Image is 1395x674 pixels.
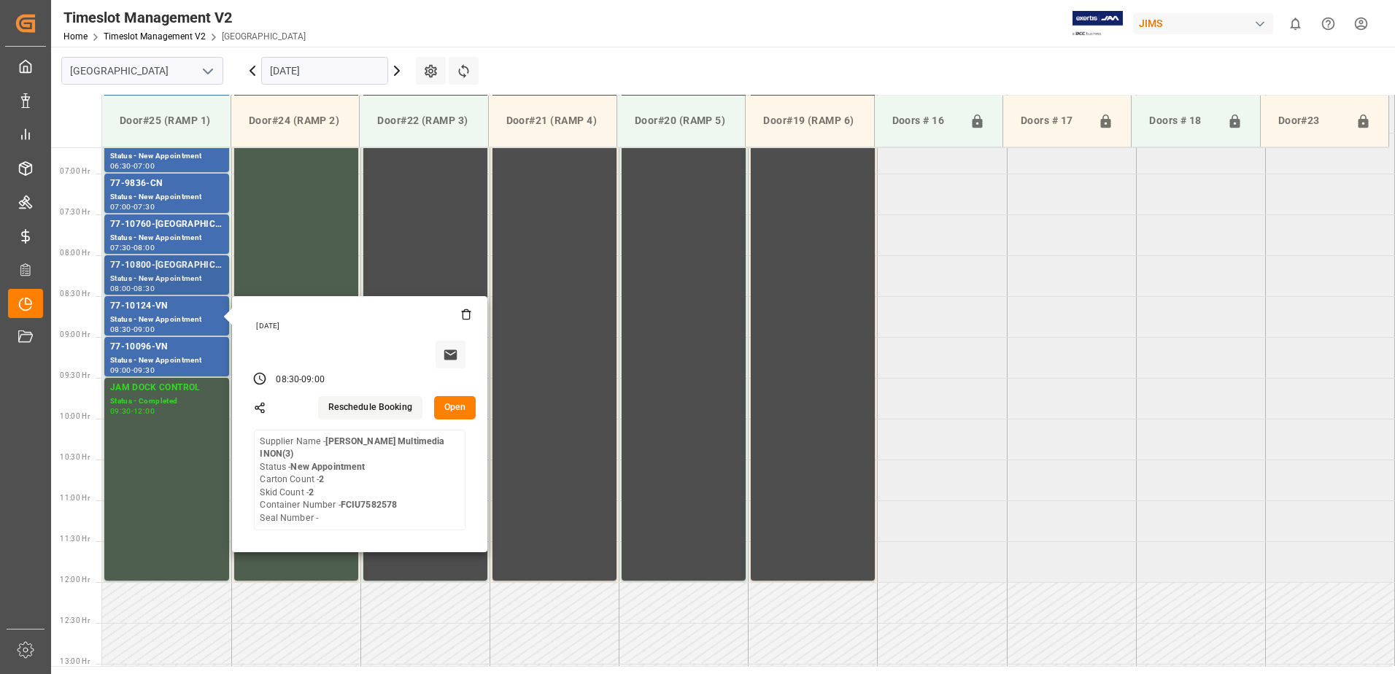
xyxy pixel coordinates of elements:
div: 07:00 [134,163,155,169]
div: 07:00 [110,204,131,210]
div: 06:30 [110,163,131,169]
div: Status - New Appointment [110,150,223,163]
div: Status - New Appointment [110,314,223,326]
div: Supplier Name - Status - Carton Count - Skid Count - Container Number - Seal Number - [260,435,460,525]
span: 10:30 Hr [60,453,90,461]
div: - [131,408,134,414]
span: 07:00 Hr [60,167,90,175]
span: 08:30 Hr [60,290,90,298]
span: 09:00 Hr [60,330,90,338]
span: 08:00 Hr [60,249,90,257]
div: Timeslot Management V2 [63,7,306,28]
div: 12:00 [134,408,155,414]
div: 77-7349-MY [110,95,223,109]
div: 08:30 [110,326,131,333]
div: - [131,163,134,169]
button: Help Center [1312,7,1345,40]
div: 77-10124-VN [110,299,223,314]
input: DD.MM.YYYY [261,57,388,85]
b: 2 [319,474,324,484]
div: Status - Completed [110,395,223,408]
div: - [131,244,134,251]
div: JAM DOCK VOLUME CONTROL [627,95,740,109]
div: Status - New Appointment [110,191,223,204]
div: 08:30 [276,373,299,387]
div: JAM DOCK CONTROL [240,95,352,109]
button: Open [434,396,476,419]
div: - [131,367,134,373]
span: 12:00 Hr [60,576,90,584]
div: 77-10760-[GEOGRAPHIC_DATA] [110,217,223,232]
div: Door#25 (RAMP 1) [114,107,219,134]
div: 08:30 [134,285,155,292]
div: Door#24 (RAMP 2) [243,107,347,134]
div: - [299,373,301,387]
button: show 0 new notifications [1279,7,1312,40]
button: open menu [196,60,218,82]
div: Door#22 (RAMP 3) [371,107,476,134]
div: Door#19 (RAMP 6) [757,107,862,134]
div: 07:30 [110,244,131,251]
div: [DATE] [251,321,471,331]
div: Doors # 18 [1143,107,1221,135]
div: JAM DOCK VOLUME CONTROL [757,95,869,109]
a: Timeslot Management V2 [104,31,206,42]
div: JAM DOCK VOLUME CONTROL [498,95,611,109]
div: 09:00 [110,367,131,373]
span: 12:30 Hr [60,616,90,624]
span: 11:30 Hr [60,535,90,543]
div: 08:00 [110,285,131,292]
div: Status - New Appointment [110,355,223,367]
span: 11:00 Hr [60,494,90,502]
div: 07:30 [134,204,155,210]
div: 77-9836-CN [110,177,223,191]
div: JAM DOCK VOLUME CONTROL [369,95,482,109]
div: Doors # 16 [886,107,964,135]
div: - [131,285,134,292]
b: New Appointment [290,462,365,472]
div: 77-10800-[GEOGRAPHIC_DATA] [110,258,223,273]
input: Type to search/select [61,57,223,85]
b: [PERSON_NAME] Multimedia INON(3) [260,436,444,460]
div: Door#23 [1272,107,1350,135]
div: - [131,326,134,333]
div: 08:00 [134,244,155,251]
b: 2 [309,487,314,497]
div: JAM DOCK CONTROL [110,381,223,395]
button: Reschedule Booking [318,396,422,419]
button: JIMS [1133,9,1279,37]
div: Status - New Appointment [110,232,223,244]
span: 13:00 Hr [60,657,90,665]
div: 77-10096-VN [110,340,223,355]
div: Doors # 17 [1015,107,1092,135]
a: Home [63,31,88,42]
div: 09:30 [134,367,155,373]
div: - [131,204,134,210]
div: JIMS [1133,13,1273,34]
span: 09:30 Hr [60,371,90,379]
div: 09:30 [110,408,131,414]
span: 10:00 Hr [60,412,90,420]
div: Door#20 (RAMP 5) [629,107,733,134]
div: 09:00 [134,326,155,333]
div: Door#21 (RAMP 4) [501,107,605,134]
span: 07:30 Hr [60,208,90,216]
div: Status - New Appointment [110,273,223,285]
div: 09:00 [301,373,325,387]
b: FCIU7582578 [341,500,397,510]
img: Exertis%20JAM%20-%20Email%20Logo.jpg_1722504956.jpg [1073,11,1123,36]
